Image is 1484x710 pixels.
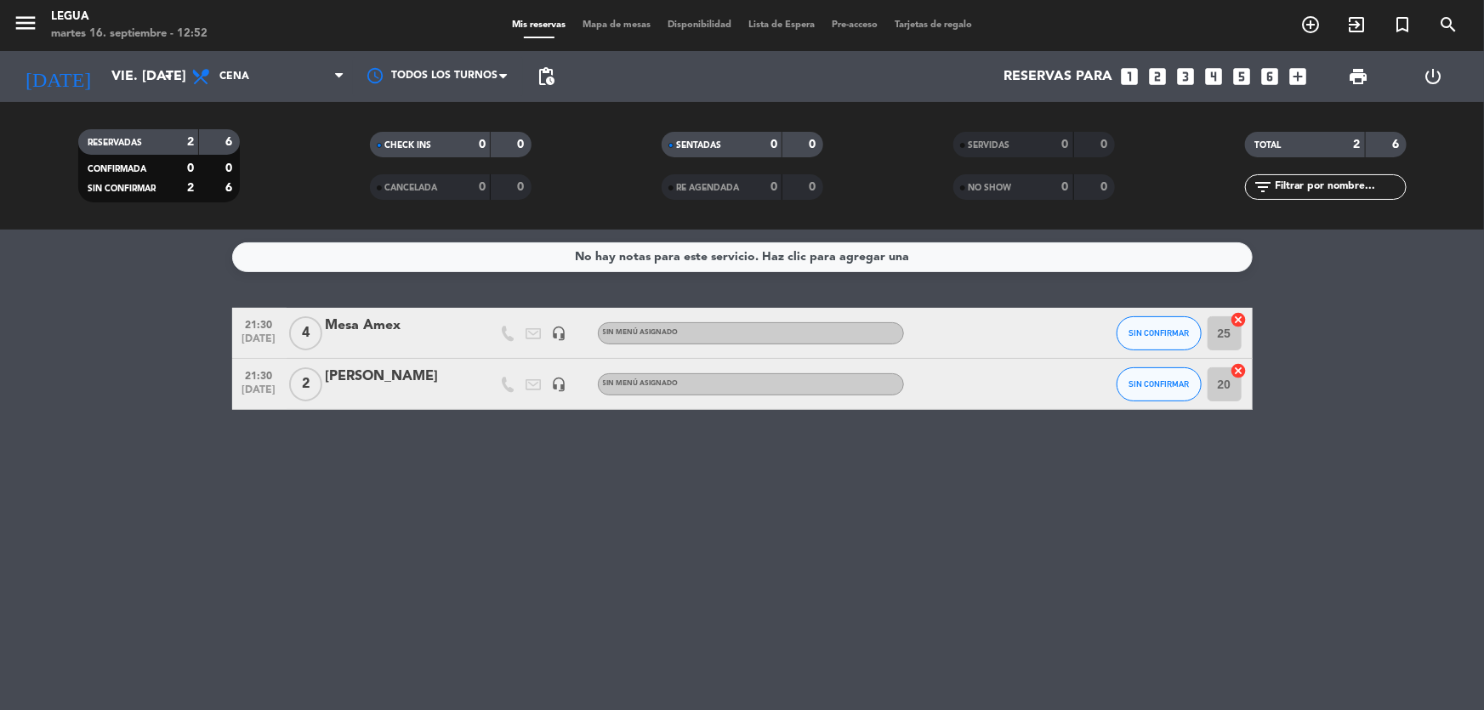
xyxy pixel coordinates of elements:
span: CONFIRMADA [88,165,147,173]
i: cancel [1231,362,1248,379]
strong: 0 [517,181,527,193]
span: Mapa de mesas [574,20,659,30]
span: [DATE] [238,333,281,353]
span: Sin menú asignado [603,329,679,336]
input: Filtrar por nombre... [1274,178,1406,196]
strong: 6 [225,182,236,194]
strong: 0 [809,139,819,151]
button: menu [13,10,38,42]
i: looks_6 [1259,65,1281,88]
strong: 0 [1100,139,1111,151]
strong: 0 [1062,181,1069,193]
i: filter_list [1254,177,1274,197]
strong: 0 [1062,139,1069,151]
i: looks_3 [1174,65,1197,88]
span: SIN CONFIRMAR [88,185,156,193]
i: turned_in_not [1392,14,1413,35]
i: search [1438,14,1458,35]
i: menu [13,10,38,36]
span: Reservas para [1004,69,1112,85]
strong: 2 [187,182,194,194]
strong: 0 [187,162,194,174]
strong: 0 [809,181,819,193]
span: 21:30 [238,365,281,384]
span: pending_actions [536,66,556,87]
i: arrow_drop_down [158,66,179,87]
strong: 2 [187,136,194,148]
span: SENTADAS [677,141,722,150]
i: add_circle_outline [1300,14,1321,35]
strong: 6 [225,136,236,148]
span: CHECK INS [385,141,432,150]
div: Mesa Amex [326,315,470,337]
strong: 0 [479,139,486,151]
i: add_box [1287,65,1309,88]
button: SIN CONFIRMAR [1117,316,1202,350]
strong: 0 [225,162,236,174]
span: 2 [289,367,322,401]
div: martes 16. septiembre - 12:52 [51,26,208,43]
strong: 0 [1100,181,1111,193]
span: Lista de Espera [740,20,823,30]
span: SIN CONFIRMAR [1129,379,1189,389]
span: RE AGENDADA [677,184,740,192]
span: TOTAL [1255,141,1282,150]
i: looks_two [1146,65,1168,88]
div: LOG OUT [1396,51,1471,102]
strong: 2 [1354,139,1361,151]
span: [DATE] [238,384,281,404]
i: headset_mic [552,377,567,392]
div: [PERSON_NAME] [326,366,470,388]
span: SIN CONFIRMAR [1129,328,1189,338]
span: Mis reservas [503,20,574,30]
button: SIN CONFIRMAR [1117,367,1202,401]
span: CANCELADA [385,184,438,192]
span: 21:30 [238,314,281,333]
span: Disponibilidad [659,20,740,30]
strong: 6 [1392,139,1402,151]
span: Tarjetas de regalo [886,20,981,30]
strong: 0 [517,139,527,151]
i: exit_to_app [1346,14,1367,35]
span: RESERVADAS [88,139,143,147]
strong: 0 [770,139,777,151]
strong: 0 [479,181,486,193]
span: SERVIDAS [969,141,1010,150]
span: NO SHOW [969,184,1012,192]
span: print [1348,66,1368,87]
span: 4 [289,316,322,350]
i: looks_5 [1231,65,1253,88]
i: looks_one [1118,65,1140,88]
strong: 0 [770,181,777,193]
i: power_settings_new [1424,66,1444,87]
i: looks_4 [1203,65,1225,88]
i: headset_mic [552,326,567,341]
span: Cena [219,71,249,82]
span: Pre-acceso [823,20,886,30]
div: Legua [51,9,208,26]
i: [DATE] [13,58,103,95]
i: cancel [1231,311,1248,328]
div: No hay notas para este servicio. Haz clic para agregar una [575,247,909,267]
span: Sin menú asignado [603,380,679,387]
